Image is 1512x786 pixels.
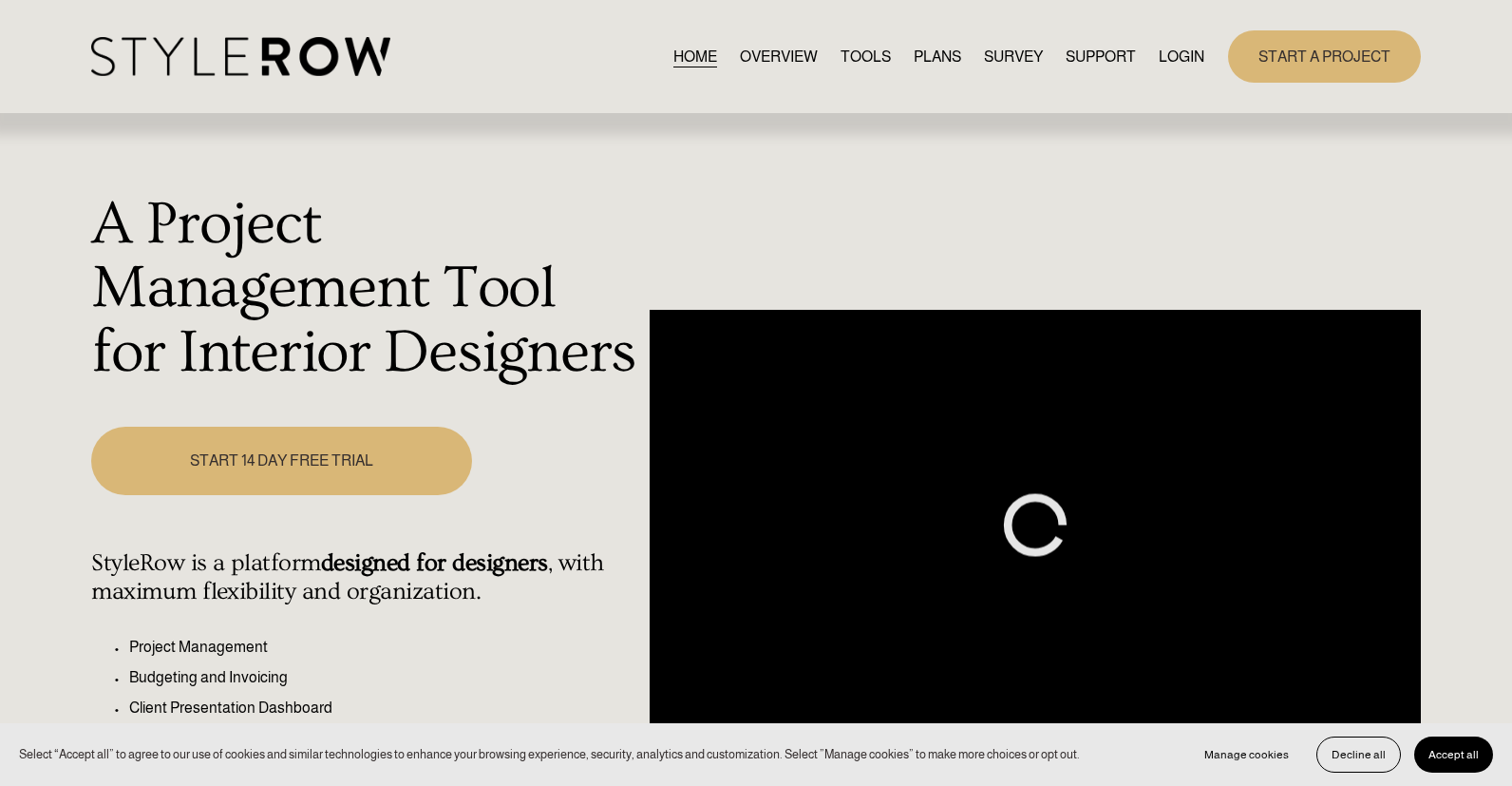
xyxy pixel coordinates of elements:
[1190,737,1303,773] button: Manage cookies
[321,549,548,577] strong: designed for designers
[673,44,717,69] a: HOME
[984,44,1043,69] a: SURVEY
[1316,737,1401,773] button: Decline all
[1332,748,1386,761] span: Decline all
[1428,748,1479,761] span: Accept all
[1228,30,1421,83] a: START A PROJECT
[1204,748,1289,761] span: Manage cookies
[1066,46,1136,68] span: SUPPORT
[914,44,961,69] a: PLANS
[129,666,639,689] p: Budgeting and Invoicing
[91,37,390,76] img: StyleRow
[1159,44,1204,69] a: LOGIN
[740,44,818,69] a: OVERVIEW
[1414,737,1493,773] button: Accept all
[91,427,471,494] a: START 14 DAY FREE TRIAL
[129,697,639,719] p: Client Presentation Dashboard
[91,193,639,386] h1: A Project Management Tool for Interior Designers
[129,636,639,659] p: Project Management
[91,549,639,606] h4: StyleRow is a platform , with maximum flexibility and organization.
[1066,44,1136,69] a: folder dropdown
[19,745,1080,763] p: Select “Accept all” to agree to our use of cookies and similar technologies to enhance your brows...
[841,44,891,69] a: TOOLS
